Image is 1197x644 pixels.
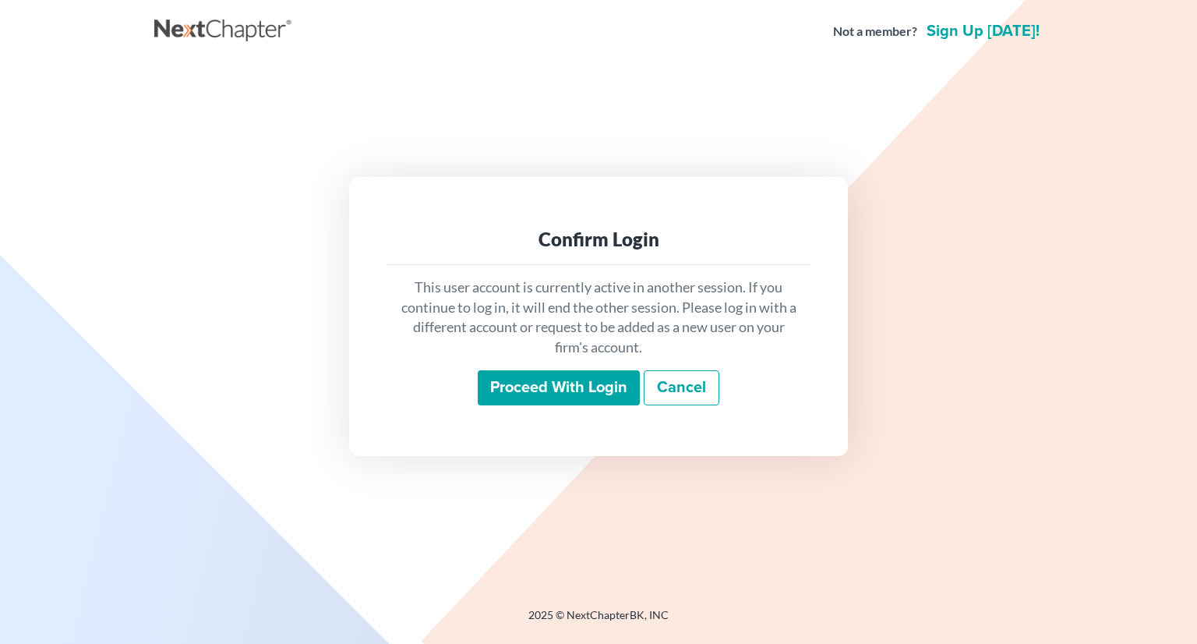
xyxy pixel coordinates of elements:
[399,278,798,358] p: This user account is currently active in another session. If you continue to log in, it will end ...
[833,23,917,41] strong: Not a member?
[644,370,719,406] a: Cancel
[923,23,1043,39] a: Sign up [DATE]!
[399,227,798,252] div: Confirm Login
[478,370,640,406] input: Proceed with login
[154,607,1043,635] div: 2025 © NextChapterBK, INC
